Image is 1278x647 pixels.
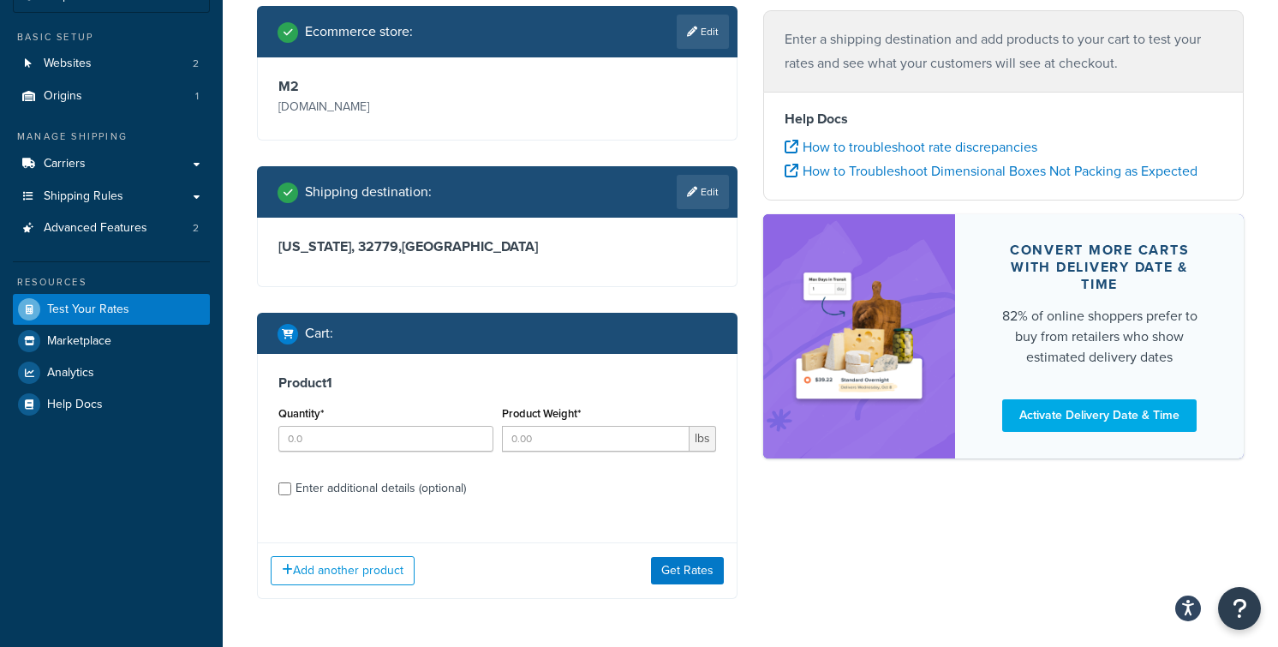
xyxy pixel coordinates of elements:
[44,89,82,104] span: Origins
[785,161,1197,181] a: How to Troubleshoot Dimensional Boxes Not Packing as Expected
[13,129,210,144] div: Manage Shipping
[47,366,94,380] span: Analytics
[502,426,690,452] input: 0.00
[44,57,92,71] span: Websites
[278,78,493,95] h3: M2
[13,389,210,420] a: Help Docs
[651,557,724,584] button: Get Rates
[13,81,210,112] a: Origins1
[47,334,111,349] span: Marketplace
[278,374,716,392] h3: Product 1
[47,303,129,317] span: Test Your Rates
[13,357,210,388] a: Analytics
[13,148,210,180] a: Carriers
[278,407,324,420] label: Quantity*
[785,27,1222,75] p: Enter a shipping destination and add products to your cart to test your rates and see what your c...
[44,221,147,236] span: Advanced Features
[13,275,210,290] div: Resources
[195,89,199,104] span: 1
[305,24,413,39] h2: Ecommerce store :
[47,398,103,412] span: Help Docs
[13,326,210,356] a: Marketplace
[278,426,493,452] input: 0.0
[13,48,210,80] a: Websites2
[13,81,210,112] li: Origins
[1002,399,1197,432] a: Activate Delivery Date & Time
[789,240,929,433] img: feature-image-ddt-36eae7f7280da8017bfb280eaccd9c446f90b1fe08728e4019434db127062ab4.png
[278,238,716,255] h3: [US_STATE], 32779 , [GEOGRAPHIC_DATA]
[13,30,210,45] div: Basic Setup
[785,137,1037,157] a: How to troubleshoot rate discrepancies
[44,189,123,204] span: Shipping Rules
[278,95,493,119] p: [DOMAIN_NAME]
[996,242,1203,293] div: Convert more carts with delivery date & time
[13,213,210,244] a: Advanced Features2
[677,15,729,49] a: Edit
[502,407,581,420] label: Product Weight*
[690,426,716,452] span: lbs
[44,157,86,171] span: Carriers
[193,221,199,236] span: 2
[271,556,415,585] button: Add another product
[305,184,432,200] h2: Shipping destination :
[13,181,210,213] a: Shipping Rules
[13,48,210,80] li: Websites
[278,482,291,495] input: Enter additional details (optional)
[13,213,210,244] li: Advanced Features
[13,294,210,325] a: Test Your Rates
[296,476,466,500] div: Enter additional details (optional)
[996,306,1203,368] div: 82% of online shoppers prefer to buy from retailers who show estimated delivery dates
[193,57,199,71] span: 2
[1218,587,1261,630] button: Open Resource Center
[677,175,729,209] a: Edit
[785,109,1222,129] h4: Help Docs
[305,326,333,341] h2: Cart :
